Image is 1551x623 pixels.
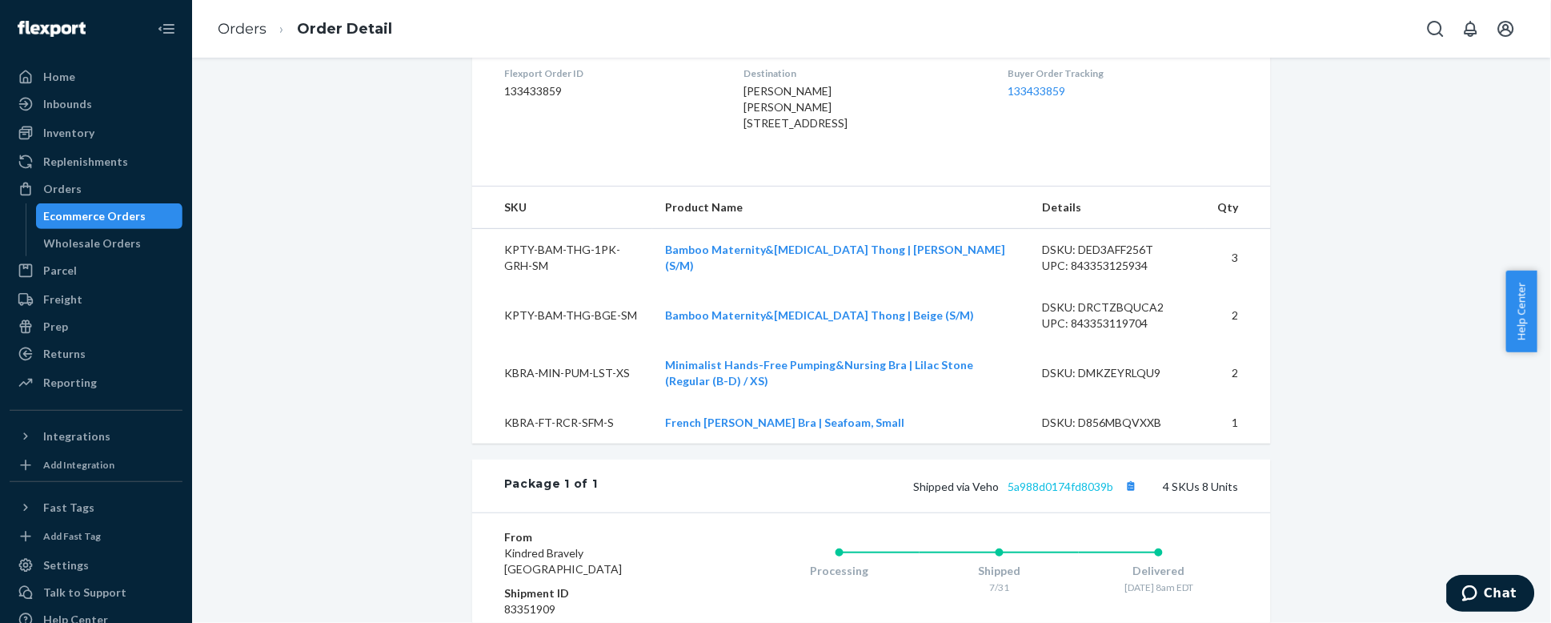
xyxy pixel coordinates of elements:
[10,456,182,475] a: Add Integration
[1008,480,1114,493] a: 5a988d0174fd8039b
[504,546,622,576] span: Kindred Bravely [GEOGRAPHIC_DATA]
[665,358,973,388] a: Minimalist Hands-Free Pumping&Nursing Bra | Lilac Stone (Regular (B-D) / XS)
[1506,271,1537,352] button: Help Center
[44,235,142,251] div: Wholesale Orders
[43,529,101,543] div: Add Fast Tag
[18,21,86,37] img: Flexport logo
[1455,13,1487,45] button: Open notifications
[44,208,146,224] div: Ecommerce Orders
[1042,316,1192,332] div: UPC: 843353119704
[10,553,182,578] a: Settings
[743,66,982,80] dt: Destination
[504,529,695,545] dt: From
[1205,187,1271,229] th: Qty
[1205,287,1271,344] td: 2
[10,314,182,340] a: Prep
[1008,66,1239,80] dt: Buyer Order Tracking
[1205,229,1271,287] td: 3
[150,13,182,45] button: Close Navigation
[472,344,652,402] td: KBRA-MIN-PUM-LST-XS
[10,176,182,202] a: Orders
[1042,299,1192,316] div: DSKU: DRCTZBQUCA2
[36,231,183,256] a: Wholesale Orders
[10,120,182,146] a: Inventory
[504,585,695,601] dt: Shipment ID
[10,258,182,283] a: Parcel
[504,66,718,80] dt: Flexport Order ID
[1042,242,1192,258] div: DSKU: DED3AFF256T
[43,291,82,307] div: Freight
[218,20,267,38] a: Orders
[914,480,1141,493] span: Shipped via Veho
[10,91,182,117] a: Inbounds
[43,96,92,112] div: Inbounds
[43,69,75,85] div: Home
[43,375,97,391] div: Reporting
[472,402,652,444] td: KBRA-FT-RCR-SFM-S
[1042,365,1192,381] div: DSKU: DMKZEYRLQU9
[472,229,652,287] td: KPTY-BAM-THG-1PK-GRH-SM
[10,424,182,449] button: Integrations
[472,287,652,344] td: KPTY-BAM-THG-BGE-SM
[1120,476,1141,496] button: Copy tracking number
[43,585,126,601] div: Talk to Support
[1205,402,1271,444] td: 1
[1447,575,1535,615] iframe: Opens a widget where you can chat to one of our agents
[1029,187,1205,229] th: Details
[297,20,392,38] a: Order Detail
[598,476,1239,496] div: 4 SKUs 8 Units
[652,187,1029,229] th: Product Name
[43,458,114,472] div: Add Integration
[1420,13,1452,45] button: Open Search Box
[10,527,182,546] a: Add Fast Tag
[665,416,904,429] a: French [PERSON_NAME] Bra | Seafoam, Small
[43,125,94,141] div: Inventory
[10,580,182,605] button: Talk to Support
[1490,13,1522,45] button: Open account menu
[759,563,920,579] div: Processing
[43,154,128,170] div: Replenishments
[1042,415,1192,431] div: DSKU: D856MBQVXXB
[205,6,405,53] ol: breadcrumbs
[43,500,94,516] div: Fast Tags
[43,181,82,197] div: Orders
[10,64,182,90] a: Home
[472,187,652,229] th: SKU
[665,243,1005,272] a: Bamboo Maternity&[MEDICAL_DATA] Thong | [PERSON_NAME] (S/M)
[920,581,1080,594] div: 7/31
[36,203,183,229] a: Ecommerce Orders
[10,149,182,175] a: Replenishments
[1008,84,1066,98] a: 133433859
[1042,258,1192,274] div: UPC: 843353125934
[43,263,77,279] div: Parcel
[43,346,86,362] div: Returns
[43,428,110,444] div: Integrations
[665,308,974,322] a: Bamboo Maternity&[MEDICAL_DATA] Thong | Beige (S/M)
[10,287,182,312] a: Freight
[504,476,598,496] div: Package 1 of 1
[43,319,68,335] div: Prep
[1079,563,1239,579] div: Delivered
[1079,581,1239,594] div: [DATE] 8am EDT
[10,495,182,521] button: Fast Tags
[10,370,182,396] a: Reporting
[743,84,848,130] span: [PERSON_NAME] [PERSON_NAME] [STREET_ADDRESS]
[10,341,182,367] a: Returns
[1205,344,1271,402] td: 2
[504,601,695,617] dd: 83351909
[504,83,718,99] dd: 133433859
[920,563,1080,579] div: Shipped
[43,557,89,573] div: Settings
